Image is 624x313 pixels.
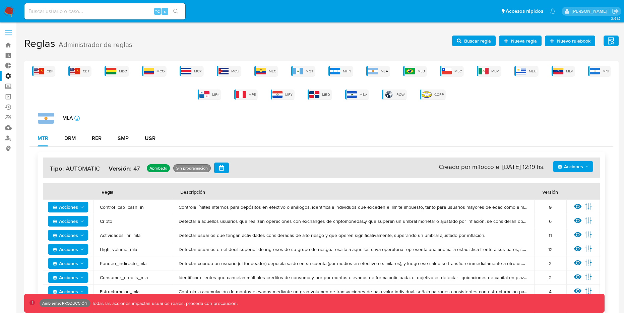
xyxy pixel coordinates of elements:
span: ⌥ [155,8,160,14]
span: Accesos rápidos [506,8,543,15]
a: Notificaciones [550,8,556,14]
input: Buscar usuario o caso... [24,7,185,16]
span: s [164,8,166,14]
button: search-icon [169,7,183,16]
p: Todas las acciones impactan usuarios reales, proceda con precaución. [90,300,238,307]
a: Salir [612,8,619,15]
p: Ambiente: PRODUCCIÓN [42,302,87,305]
p: luis.birchenz@mercadolibre.com [572,8,610,14]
